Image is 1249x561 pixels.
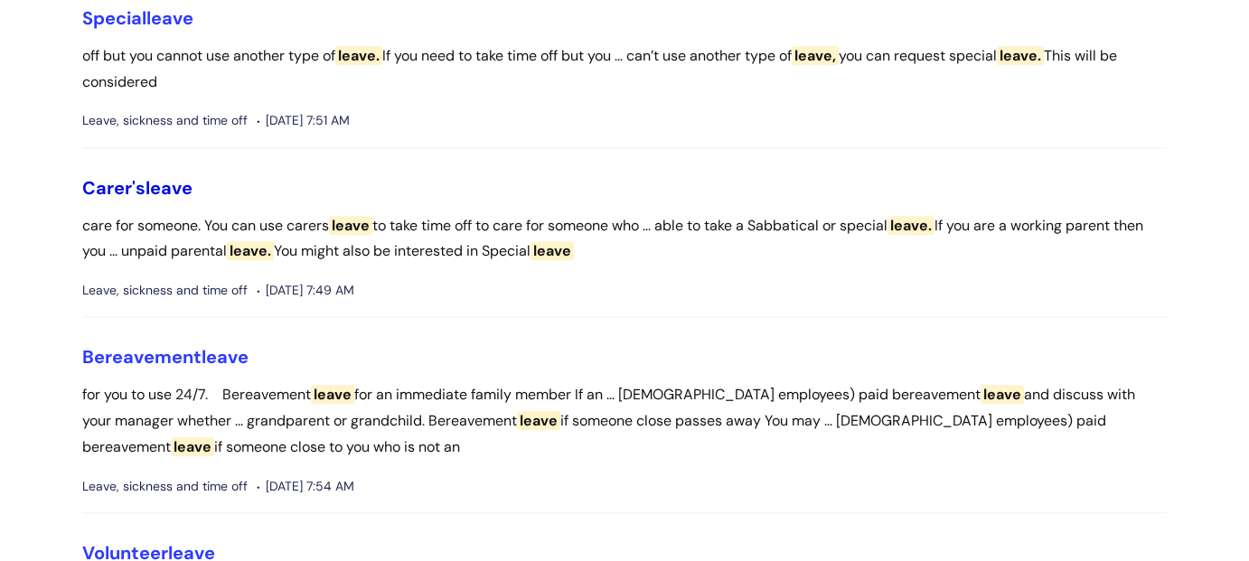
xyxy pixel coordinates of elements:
span: leave [146,176,193,200]
span: leave [311,385,354,404]
span: Leave, sickness and time off [82,279,248,302]
a: Carer'sleave [82,176,193,200]
span: [DATE] 7:51 AM [257,109,350,132]
span: Leave, sickness and time off [82,475,248,498]
span: leave [531,241,574,260]
span: leave [202,345,249,369]
p: for you to use 24/7. Bereavement for an immediate family member If an ... [DEMOGRAPHIC_DATA] empl... [82,382,1167,460]
span: leave [146,6,193,30]
p: care for someone. You can use carers to take time off to care for someone who ... able to take a ... [82,213,1167,266]
span: Leave, sickness and time off [82,109,248,132]
span: leave [171,437,214,456]
a: Specialleave [82,6,193,30]
span: leave. [997,46,1044,65]
span: leave. [335,46,382,65]
a: Bereavementleave [82,345,249,369]
p: off but you cannot use another type of If you need to take time off but you ... can’t use another... [82,43,1167,96]
span: leave. [227,241,274,260]
span: leave [981,385,1024,404]
span: leave, [792,46,839,65]
span: [DATE] 7:49 AM [257,279,354,302]
span: leave. [887,216,934,235]
span: leave [517,411,560,430]
span: [DATE] 7:54 AM [257,475,354,498]
span: leave [329,216,372,235]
